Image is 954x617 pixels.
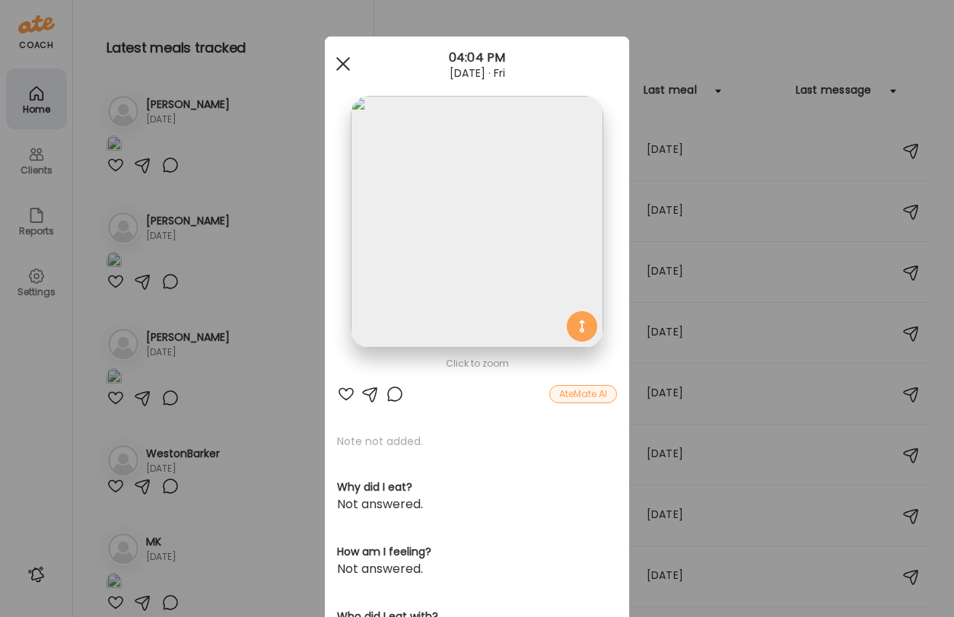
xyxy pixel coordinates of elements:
[549,385,617,403] div: AteMate AI
[351,96,603,348] img: images%2FCg1UZFOpApawgxHCDn2NIu0Dqdu1%2FwEWGNMEJMs7DgCgV56oZ%2FFKxWcGsguf9o7ndOQyJp_1080
[325,67,629,79] div: [DATE] · Fri
[337,544,617,560] h3: How am I feeling?
[337,560,617,578] div: Not answered.
[337,495,617,514] div: Not answered.
[325,49,629,67] div: 04:04 PM
[337,355,617,373] div: Click to zoom
[337,479,617,495] h3: Why did I eat?
[337,434,617,449] p: Note not added.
